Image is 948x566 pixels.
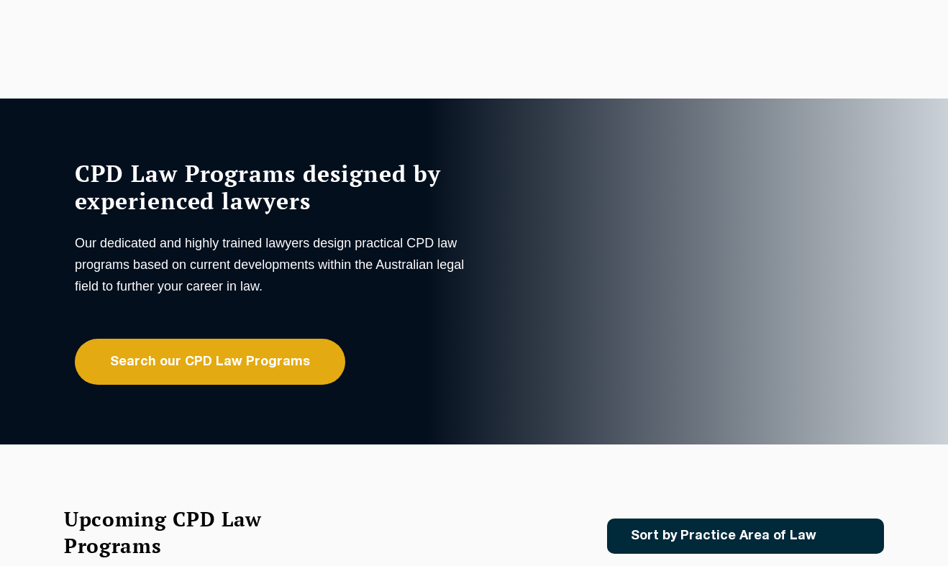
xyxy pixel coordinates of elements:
[75,160,470,214] h1: CPD Law Programs designed by experienced lawyers
[75,339,345,385] a: Search our CPD Law Programs
[607,519,884,554] a: Sort by Practice Area of Law
[839,530,856,542] img: Icon
[75,232,470,297] p: Our dedicated and highly trained lawyers design practical CPD law programs based on current devel...
[64,506,298,559] h2: Upcoming CPD Law Programs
